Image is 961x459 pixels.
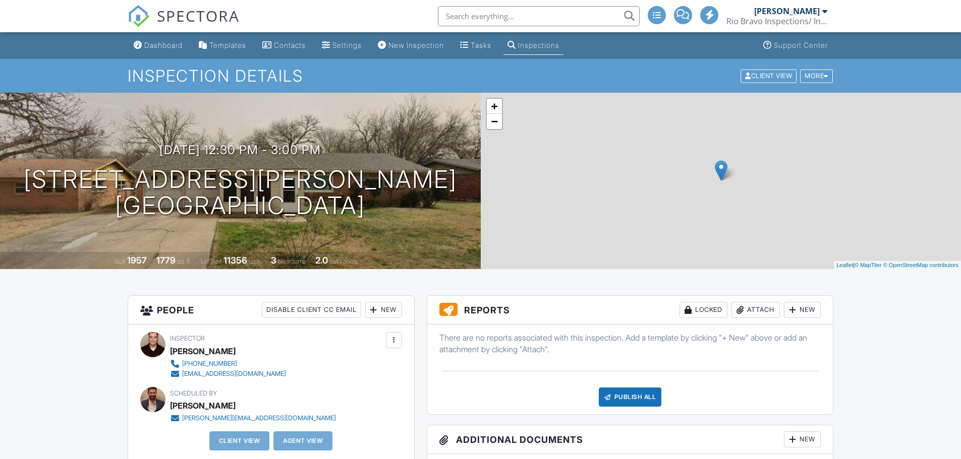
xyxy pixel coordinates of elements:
[759,36,832,55] a: Support Center
[332,41,362,49] div: Settings
[365,302,402,318] div: New
[127,255,147,266] div: 1957
[128,296,414,324] h3: People
[754,6,820,16] div: [PERSON_NAME]
[182,360,237,368] div: [PHONE_NUMBER]
[128,5,150,27] img: The Best Home Inspection Software - Spectora
[195,36,250,55] a: Templates
[170,344,236,359] div: [PERSON_NAME]
[170,389,217,397] span: Scheduled By
[318,36,366,55] a: Settings
[883,262,958,268] a: © OpenStreetMap contributors
[177,257,191,265] span: sq. ft.
[388,41,444,49] div: New Inspection
[740,72,799,79] a: Client View
[836,262,853,268] a: Leaflet
[487,114,502,129] a: Zoom out
[170,369,286,379] a: [EMAIL_ADDRESS][DOMAIN_NAME]
[680,302,727,318] div: Locked
[130,36,187,55] a: Dashboard
[157,5,240,26] span: SPECTORA
[599,387,662,407] div: Publish All
[182,414,336,422] div: [PERSON_NAME][EMAIL_ADDRESS][DOMAIN_NAME]
[144,41,183,49] div: Dashboard
[274,41,306,49] div: Contacts
[170,398,236,413] div: [PERSON_NAME]
[503,36,563,55] a: Inspections
[258,36,310,55] a: Contacts
[223,255,247,266] div: 11356
[487,99,502,114] a: Zoom in
[731,302,780,318] div: Attach
[170,359,286,369] a: [PHONE_NUMBER]
[374,36,448,55] a: New Inspection
[800,69,833,83] div: More
[249,257,261,265] span: sq.ft.
[182,370,286,378] div: [EMAIL_ADDRESS][DOMAIN_NAME]
[834,261,961,270] div: |
[201,257,222,265] span: Lot Size
[438,6,640,26] input: Search everything...
[726,16,827,26] div: Rio Bravo Inspections/ Inspectify Pro
[774,41,828,49] div: Support Center
[128,67,834,85] h1: Inspection Details
[427,425,833,454] h3: Additional Documents
[209,41,246,49] div: Templates
[24,166,457,220] h1: [STREET_ADDRESS][PERSON_NAME] [GEOGRAPHIC_DATA]
[471,41,491,49] div: Tasks
[329,257,358,265] span: bathrooms
[439,332,821,355] p: There are no reports associated with this inspection. Add a template by clicking "+ New" above or...
[427,296,833,324] h3: Reports
[115,257,126,265] span: Built
[271,255,276,266] div: 3
[784,431,821,447] div: New
[159,143,321,157] h3: [DATE] 12:30 pm - 3:00 pm
[170,413,336,423] a: [PERSON_NAME][EMAIL_ADDRESS][DOMAIN_NAME]
[456,36,495,55] a: Tasks
[156,255,176,266] div: 1779
[278,257,306,265] span: bedrooms
[315,255,328,266] div: 2.0
[518,41,559,49] div: Inspections
[855,262,882,268] a: © MapTiler
[170,335,205,342] span: Inspector
[262,302,361,318] div: Disable Client CC Email
[128,14,240,35] a: SPECTORA
[784,302,821,318] div: New
[741,69,797,83] div: Client View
